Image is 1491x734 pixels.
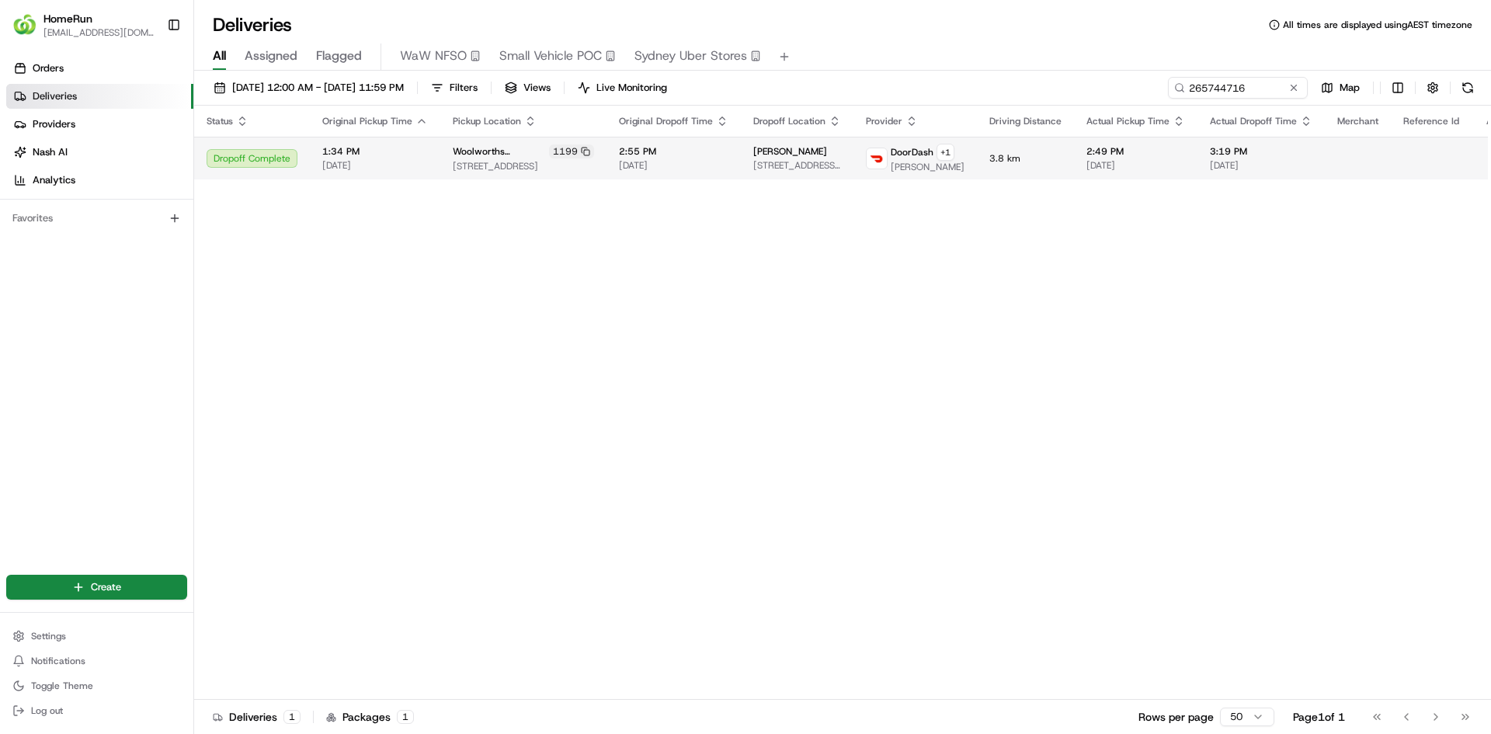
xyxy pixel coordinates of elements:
span: Views [523,81,551,95]
span: [DATE] [1086,159,1185,172]
img: doordash_logo_v2.png [867,148,887,169]
span: Dropoff Location [753,115,825,127]
span: DoorDash [891,146,933,158]
span: Knowledge Base [31,225,119,241]
button: +1 [937,144,954,161]
span: Providers [33,117,75,131]
img: 1736555255976-a54dd68f-1ca7-489b-9aae-adbdc363a1c4 [16,148,43,176]
button: Live Monitoring [571,77,674,99]
span: Original Pickup Time [322,115,412,127]
span: Original Dropoff Time [619,115,713,127]
span: 2:49 PM [1086,145,1185,158]
span: Filters [450,81,478,95]
span: [PERSON_NAME] [753,145,827,158]
div: Packages [326,709,414,725]
span: Status [207,115,233,127]
a: Analytics [6,168,193,193]
span: Pylon [155,263,188,275]
button: Refresh [1457,77,1479,99]
span: Create [91,580,121,594]
span: Log out [31,704,63,717]
span: Driving Distance [989,115,1062,127]
h1: Deliveries [213,12,292,37]
span: Toggle Theme [31,680,93,692]
a: Providers [6,112,193,137]
span: Nash AI [33,145,68,159]
button: Log out [6,700,187,722]
span: 2:55 PM [619,145,728,158]
input: Type to search [1168,77,1308,99]
span: All times are displayed using AEST timezone [1283,19,1472,31]
div: We're available if you need us! [53,164,196,176]
button: HomeRun [43,11,92,26]
span: Map [1340,81,1360,95]
span: All [213,47,226,65]
span: WaW NFSO [400,47,467,65]
p: Welcome 👋 [16,62,283,87]
p: Rows per page [1138,709,1214,725]
div: 💻 [131,227,144,239]
div: 1199 [549,144,594,158]
span: Provider [866,115,902,127]
span: Orders [33,61,64,75]
input: Clear [40,100,256,117]
button: Start new chat [264,153,283,172]
span: Settings [31,630,66,642]
a: Powered byPylon [109,263,188,275]
span: Actual Pickup Time [1086,115,1170,127]
button: Views [498,77,558,99]
span: 3:19 PM [1210,145,1312,158]
button: Settings [6,625,187,647]
span: Analytics [33,173,75,187]
a: 📗Knowledge Base [9,219,125,247]
a: Nash AI [6,140,193,165]
span: 3.8 km [989,152,1062,165]
span: Merchant [1337,115,1378,127]
a: Deliveries [6,84,193,109]
a: 💻API Documentation [125,219,255,247]
div: Favorites [6,206,187,231]
span: [DATE] [619,159,728,172]
span: Notifications [31,655,85,667]
span: API Documentation [147,225,249,241]
span: Deliveries [33,89,77,103]
span: Reference Id [1403,115,1459,127]
span: Flagged [316,47,362,65]
span: [DATE] [322,159,428,172]
button: Filters [424,77,485,99]
div: Page 1 of 1 [1293,709,1345,725]
span: Small Vehicle POC [499,47,602,65]
button: Toggle Theme [6,675,187,697]
img: HomeRun [12,12,37,37]
div: 1 [283,710,301,724]
span: [DATE] 12:00 AM - [DATE] 11:59 PM [232,81,404,95]
span: Live Monitoring [596,81,667,95]
button: HomeRunHomeRun[EMAIL_ADDRESS][DOMAIN_NAME] [6,6,161,43]
span: [STREET_ADDRESS] [453,160,594,172]
button: [DATE] 12:00 AM - [DATE] 11:59 PM [207,77,411,99]
span: [DATE] [1210,159,1312,172]
span: Pickup Location [453,115,521,127]
div: Start new chat [53,148,255,164]
button: Map [1314,77,1367,99]
span: [STREET_ADDRESS][PERSON_NAME] [753,159,841,172]
a: Orders [6,56,193,81]
button: [EMAIL_ADDRESS][DOMAIN_NAME] [43,26,155,39]
div: 1 [397,710,414,724]
span: Woolworths [GEOGRAPHIC_DATA] [453,145,546,158]
span: [PERSON_NAME] [891,161,964,173]
span: Actual Dropoff Time [1210,115,1297,127]
span: Sydney Uber Stores [634,47,747,65]
div: 📗 [16,227,28,239]
span: Assigned [245,47,297,65]
span: 1:34 PM [322,145,428,158]
img: Nash [16,16,47,47]
button: Notifications [6,650,187,672]
div: Deliveries [213,709,301,725]
button: Create [6,575,187,600]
